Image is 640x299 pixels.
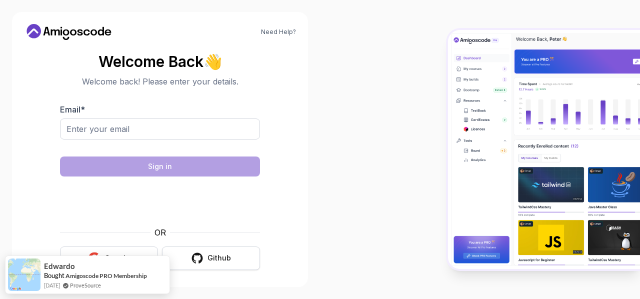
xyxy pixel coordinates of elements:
[60,246,158,270] button: Google
[154,226,166,238] p: OR
[44,281,60,289] span: [DATE]
[203,53,221,69] span: 👋
[44,271,64,279] span: Bought
[24,24,114,40] a: Home link
[261,28,296,36] a: Need Help?
[148,161,172,171] div: Sign in
[8,258,40,291] img: provesource social proof notification image
[84,182,235,220] iframe: Widget contenant une case à cocher pour le défi de sécurité hCaptcha
[162,246,260,270] button: Github
[448,30,640,269] img: Amigoscode Dashboard
[44,262,75,270] span: Edwardo
[104,253,130,263] div: Google
[60,156,260,176] button: Sign in
[60,118,260,139] input: Enter your email
[70,281,101,289] a: ProveSource
[65,272,147,279] a: Amigoscode PRO Membership
[60,75,260,87] p: Welcome back! Please enter your details.
[60,104,85,114] label: Email *
[207,253,231,263] div: Github
[60,53,260,69] h2: Welcome Back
